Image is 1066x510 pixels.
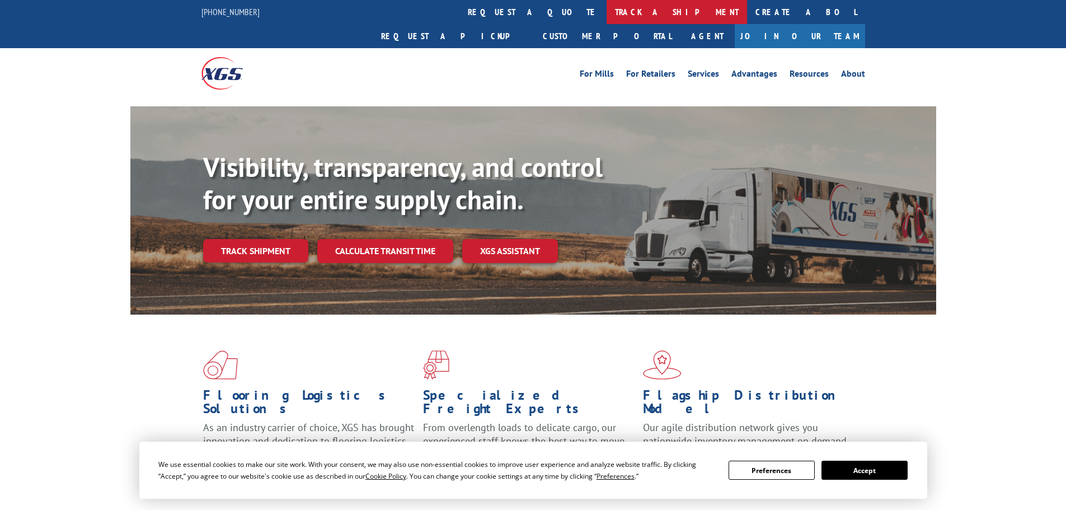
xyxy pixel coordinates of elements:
button: Preferences [729,461,815,480]
a: For Mills [580,69,614,82]
span: Preferences [597,471,635,481]
h1: Specialized Freight Experts [423,389,635,421]
a: XGS ASSISTANT [462,239,558,263]
span: As an industry carrier of choice, XGS has brought innovation and dedication to flooring logistics... [203,421,414,461]
h1: Flagship Distribution Model [643,389,854,421]
img: xgs-icon-total-supply-chain-intelligence-red [203,350,238,380]
a: Agent [680,24,735,48]
a: Customer Portal [534,24,680,48]
a: [PHONE_NUMBER] [201,6,260,17]
div: We use essential cookies to make our site work. With your consent, we may also use non-essential ... [158,458,715,482]
img: xgs-icon-flagship-distribution-model-red [643,350,682,380]
a: Resources [790,69,829,82]
h1: Flooring Logistics Solutions [203,389,415,421]
a: Track shipment [203,239,308,263]
a: Services [688,69,719,82]
p: From overlength loads to delicate cargo, our experienced staff knows the best way to move your fr... [423,421,635,471]
a: Request a pickup [373,24,534,48]
a: Join Our Team [735,24,865,48]
a: Advantages [731,69,777,82]
span: Our agile distribution network gives you nationwide inventory management on demand. [643,421,849,447]
a: Calculate transit time [317,239,453,263]
button: Accept [821,461,908,480]
img: xgs-icon-focused-on-flooring-red [423,350,449,380]
a: For Retailers [626,69,675,82]
div: Cookie Consent Prompt [139,442,927,499]
span: Cookie Policy [365,471,406,481]
b: Visibility, transparency, and control for your entire supply chain. [203,149,603,217]
a: About [841,69,865,82]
